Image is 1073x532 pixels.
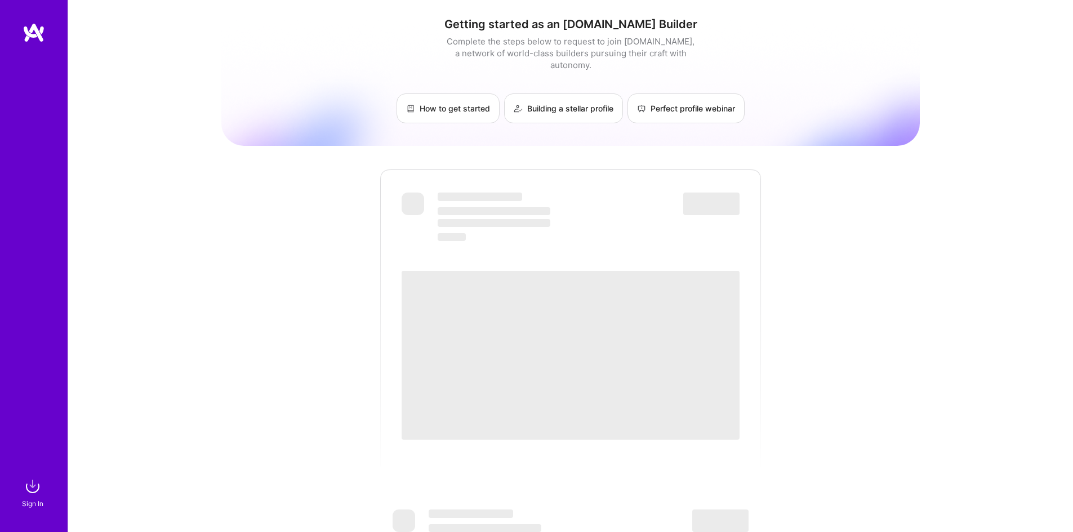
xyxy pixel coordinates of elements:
[438,207,550,215] span: ‌
[393,509,415,532] span: ‌
[683,193,740,215] span: ‌
[22,498,43,509] div: Sign In
[402,193,424,215] span: ‌
[504,93,623,123] a: Building a stellar profile
[438,233,466,241] span: ‌
[429,509,513,518] span: ‌
[402,271,740,440] span: ‌
[406,104,415,113] img: How to get started
[23,23,45,43] img: logo
[221,17,920,31] h1: Getting started as an [DOMAIN_NAME] Builder
[438,193,522,201] span: ‌
[429,524,541,532] span: ‌
[637,104,646,113] img: Perfect profile webinar
[24,475,44,509] a: sign inSign In
[444,35,697,71] div: Complete the steps below to request to join [DOMAIN_NAME], a network of world-class builders purs...
[438,219,550,227] span: ‌
[514,104,523,113] img: Building a stellar profile
[397,93,500,123] a: How to get started
[627,93,745,123] a: Perfect profile webinar
[21,475,44,498] img: sign in
[692,509,749,532] span: ‌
